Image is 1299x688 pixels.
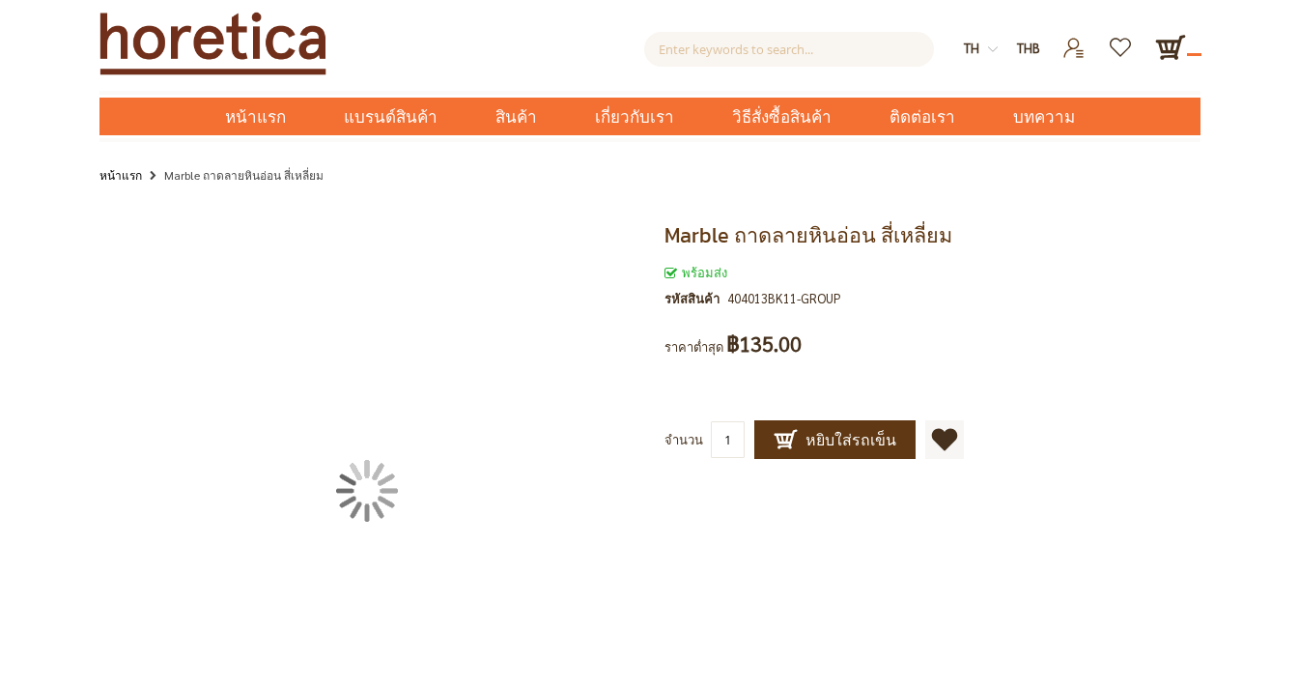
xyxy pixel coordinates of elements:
span: THB [1017,40,1040,56]
button: หยิบใส่รถเข็น [754,420,916,459]
span: ติดต่อเรา [890,98,955,137]
span: หยิบใส่รถเข็น [774,428,896,451]
a: แบรนด์สินค้า [315,98,466,135]
a: เพิ่มไปยังรายการโปรด [925,420,964,459]
span: Marble ถาดลายหินอ่อน สี่เหลี่ยม [664,219,952,251]
span: ฿135.00 [726,333,802,355]
a: สินค้า [466,98,566,135]
span: จำนวน [664,431,703,447]
span: ราคาต่ำสุด [664,338,723,355]
span: วิธีสั่งซื้อสินค้า [732,98,832,137]
span: สินค้า [495,98,537,137]
div: 404013BK11-GROUP [727,288,841,309]
a: หน้าแรก [196,98,315,135]
span: บทความ [1013,98,1075,137]
a: วิธีสั่งซื้อสินค้า [703,98,861,135]
span: พร้อมส่ง [664,264,727,280]
a: ติดต่อเรา [861,98,984,135]
a: เกี่ยวกับเรา [566,98,703,135]
img: Horetica.com [99,12,326,75]
span: th [964,40,979,56]
div: สถานะของสินค้า [664,262,1200,283]
span: หน้าแรก [225,104,286,129]
a: บทความ [984,98,1104,135]
a: เข้าสู่ระบบ [1051,32,1098,48]
img: dropdown-icon.svg [988,44,998,54]
strong: รหัสสินค้า [664,288,727,309]
span: แบรนด์สินค้า [344,98,438,137]
li: Marble ถาดลายหินอ่อน สี่เหลี่ยม [145,164,324,188]
span: เกี่ยวกับเรา [595,98,674,137]
a: รายการโปรด [1098,32,1145,48]
a: หน้าแรก [99,164,142,186]
img: กำลังโหลด... [336,460,398,522]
